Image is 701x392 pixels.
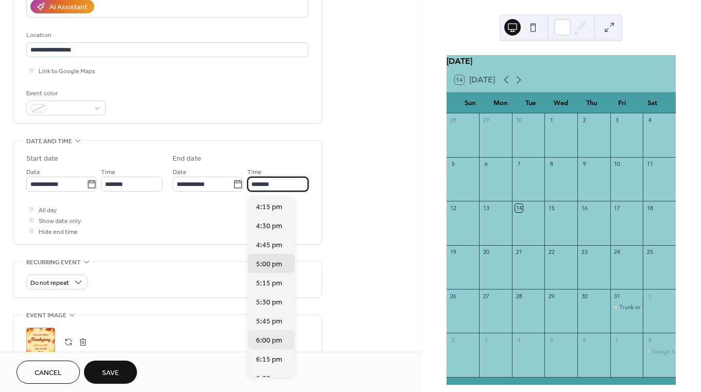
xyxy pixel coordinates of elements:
div: 14 [515,204,523,212]
button: Cancel [16,361,80,384]
span: Event image [26,310,66,321]
span: 5:30 pm [256,297,282,308]
div: 5 [450,160,457,168]
div: Garage Sale [652,347,682,356]
div: 7 [613,336,621,344]
div: Thu [576,93,607,113]
div: Fri [607,93,637,113]
div: 24 [613,248,621,256]
div: Start date [26,154,58,164]
div: 26 [450,292,457,300]
div: Event color [26,88,104,99]
div: 18 [646,204,654,212]
span: Hide end time [39,227,78,237]
div: 28 [515,292,523,300]
span: 4:45 pm [256,240,282,251]
div: 28 [450,116,457,124]
span: Cancel [35,368,62,379]
div: Mon [485,93,516,113]
div: 30 [580,292,588,300]
div: 29 [482,116,490,124]
div: 20 [482,248,490,256]
span: Date [173,167,186,178]
span: Date [26,167,40,178]
button: Save [84,361,137,384]
div: 8 [548,160,555,168]
div: 1 [646,292,654,300]
div: Garage Sale [643,347,676,356]
div: 22 [548,248,555,256]
div: 6 [482,160,490,168]
div: 25 [646,248,654,256]
div: 27 [482,292,490,300]
div: 10 [613,160,621,168]
span: 6:30 pm [256,373,282,384]
span: Date and time [26,136,72,147]
div: 2 [450,336,457,344]
span: Time [101,167,115,178]
div: ; [26,328,55,356]
div: 2 [580,116,588,124]
span: Link to Google Maps [39,66,95,77]
div: 23 [580,248,588,256]
div: 31 [613,292,621,300]
div: 16 [580,204,588,212]
div: Wed [546,93,576,113]
div: 9 [580,160,588,168]
div: 29 [548,292,555,300]
span: 4:30 pm [256,221,282,232]
span: 5:45 pm [256,316,282,327]
div: 6 [580,336,588,344]
span: Save [102,368,119,379]
div: 15 [548,204,555,212]
div: Sat [637,93,668,113]
div: AI Assistant [49,2,87,13]
div: 4 [515,336,523,344]
div: 11 [646,160,654,168]
span: 6:00 pm [256,335,282,346]
div: 19 [450,248,457,256]
span: All day [39,205,57,216]
span: Recurring event [26,257,81,268]
div: Trunk or Treat 🎃 [620,303,664,312]
span: Show date only [39,216,81,227]
span: 5:15 pm [256,278,282,289]
div: 5 [548,336,555,344]
div: 21 [515,248,523,256]
div: [DATE] [447,55,676,67]
div: Trunk or Treat 🎃 [610,303,643,312]
div: 3 [482,336,490,344]
div: 17 [613,204,621,212]
div: 3 [613,116,621,124]
span: Do not repeat [30,277,69,289]
div: 8 [646,336,654,344]
div: Tue [516,93,546,113]
div: 13 [482,204,490,212]
div: 30 [515,116,523,124]
div: 4 [646,116,654,124]
span: 6:15 pm [256,354,282,365]
div: Location [26,30,306,41]
div: End date [173,154,201,164]
div: Sun [455,93,485,113]
span: Time [247,167,262,178]
span: 5:00 pm [256,259,282,270]
div: 12 [450,204,457,212]
div: 1 [548,116,555,124]
span: 4:15 pm [256,202,282,213]
div: 7 [515,160,523,168]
